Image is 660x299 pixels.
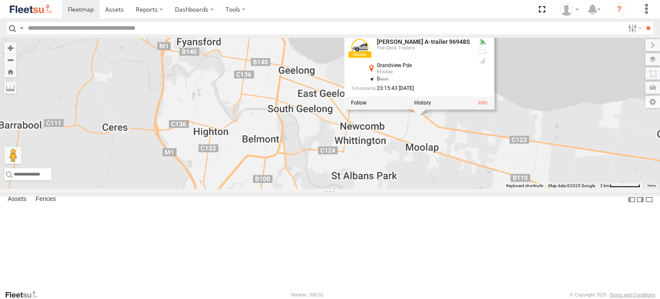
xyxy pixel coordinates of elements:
[645,96,660,108] label: Map Settings
[377,46,470,51] div: Flat Deck Trailers
[377,38,470,45] a: [PERSON_NAME] A-trailer 96948S
[506,183,543,189] button: Keyboard shortcuts
[18,22,25,34] label: Search Query
[351,100,367,106] label: Realtime tracking of Asset
[377,63,470,68] div: Grandview Pde
[5,290,44,299] a: Visit our Website
[291,292,324,297] div: Version: 308.01
[377,76,388,82] span: 0
[645,193,654,206] label: Hide Summary Table
[4,54,16,66] button: Zoom out
[4,147,21,164] button: Drag Pegman onto the map to open Street View
[351,86,470,91] div: Date/time of location update
[570,292,655,297] div: © Copyright 2025 -
[600,183,610,188] span: 2 km
[548,183,595,188] span: Map data ©2025 Google
[9,3,53,15] img: fleetsu-logo-horizontal.svg
[625,22,643,34] label: Search Filter Options
[351,39,368,56] a: View Asset Details
[612,3,626,16] i: ?
[647,184,656,188] a: Terms (opens in new tab)
[4,82,16,94] label: Measure
[557,3,582,16] div: Jay Bennett
[414,100,431,106] label: View Asset History
[636,193,645,206] label: Dock Summary Table to the Right
[610,292,655,297] a: Terms and Conditions
[3,194,31,206] label: Assets
[598,183,643,189] button: Map Scale: 2 km per 67 pixels
[478,100,487,106] a: View Asset Details
[4,66,16,77] button: Zoom Home
[377,69,470,74] div: Moolap
[31,194,60,206] label: Fences
[477,48,487,55] div: No battery health information received from this device.
[4,42,16,54] button: Zoom in
[477,57,487,64] div: Last Event GSM Signal Strength
[627,193,636,206] label: Dock Summary Table to the Left
[477,39,487,46] div: Valid GPS Fix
